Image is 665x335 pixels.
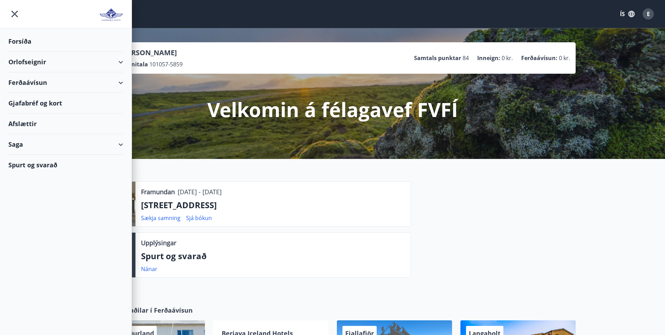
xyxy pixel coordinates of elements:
p: Kennitala [120,60,148,68]
span: 84 [463,54,469,62]
p: Framundan [141,187,175,196]
p: Samtals punktar [414,54,461,62]
div: Ferðaávísun [8,72,123,93]
span: E [647,10,650,18]
a: Nánar [141,265,157,273]
div: Saga [8,134,123,155]
button: E [640,6,657,22]
p: Velkomin á félagavef FVFÍ [207,96,458,123]
a: Sjá bókun [186,214,212,222]
div: Spurt og svarað [8,155,123,175]
p: [DATE] - [DATE] [178,187,222,196]
div: Forsíða [8,31,123,52]
p: Inneign : [477,54,500,62]
span: Samstarfsaðilar í Ferðaávísun [98,306,193,315]
p: Spurt og svarað [141,250,405,262]
img: union_logo [99,8,123,22]
p: Upplýsingar [141,238,176,247]
div: Afslættir [8,114,123,134]
p: [PERSON_NAME] [120,48,183,58]
p: [STREET_ADDRESS] [141,199,405,211]
button: ÍS [616,8,638,20]
span: 101057-5859 [149,60,183,68]
p: Ferðaávísun : [521,54,557,62]
button: menu [8,8,21,20]
div: Orlofseignir [8,52,123,72]
span: 0 kr. [502,54,513,62]
a: Sækja samning [141,214,180,222]
span: 0 kr. [559,54,570,62]
div: Gjafabréf og kort [8,93,123,114]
